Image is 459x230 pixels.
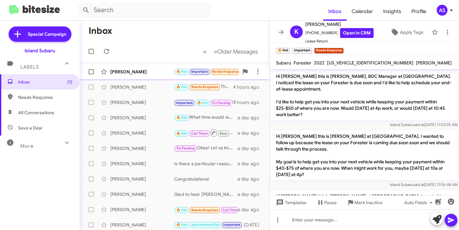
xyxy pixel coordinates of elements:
span: 2022 [314,60,324,66]
div: [PERSON_NAME] [110,191,174,197]
span: Island Subaru [DATE] 11:06:48 AM [390,182,458,187]
span: More [20,143,33,149]
div: [PERSON_NAME] [110,84,174,90]
small: Important [292,48,311,54]
span: Forester [294,60,311,66]
div: [PERSON_NAME] [110,69,174,75]
div: [PERSON_NAME] [110,99,174,106]
div: [DATE] [244,222,264,228]
small: Needs Response [314,48,344,54]
div: AS [437,5,448,16]
span: Needs Response [191,85,218,89]
span: 🔥 Hot [176,70,187,74]
div: a day ago [237,206,264,213]
span: « [203,48,207,56]
div: No problem! Just let me know when you're ready to reschedule. Looking forward to hearing from you! [174,221,244,228]
span: said at [413,122,424,127]
div: Good Morning [PERSON_NAME]! I wanted to follow up with you and see if had some time to stop by ou... [174,129,237,137]
button: Auto Fields [399,197,440,208]
span: 🔥 Hot [176,115,187,120]
div: [PERSON_NAME] [110,145,174,152]
span: Inbox [18,79,72,85]
span: Island Subaru [DATE] 11:02:05 AM [390,122,458,127]
div: [PERSON_NAME] [110,160,174,167]
span: Needs Response [18,94,72,100]
span: Labels [20,64,39,70]
div: [PERSON_NAME] [110,115,174,121]
button: Next [210,45,262,58]
div: What time would work best for you? [174,114,237,121]
input: Search [77,3,211,18]
div: a day ago [237,191,264,197]
span: Save a Deal [18,125,42,131]
span: Apply Tags [400,26,423,38]
div: [PERSON_NAME] [110,206,174,213]
div: a day ago [237,176,264,182]
p: Hi [PERSON_NAME] this is [PERSON_NAME], BDC Manager at [GEOGRAPHIC_DATA]. I noticed the lease on ... [271,70,458,120]
span: K [294,27,299,37]
span: 🔥 Hot [176,85,187,89]
span: Needs Response [212,70,239,74]
a: Profile [406,2,431,21]
span: Needs Response [191,208,218,212]
span: Special Campaign [28,31,66,37]
span: Stop [220,131,227,136]
div: [PERSON_NAME] [110,176,174,182]
nav: Page navigation example [200,45,262,58]
div: Okay! Let us know how it goes! [174,145,237,152]
span: » [214,48,217,56]
button: Mark Inactive [342,197,388,208]
span: Templates [275,197,306,208]
span: 🔥 Hot [176,208,187,212]
h1: Inbox [89,26,112,36]
p: Hi [PERSON_NAME] this is [PERSON_NAME] at [GEOGRAPHIC_DATA]. I wanted to follow up because the le... [271,130,458,180]
span: Lease Return [305,38,374,44]
div: Is there a particular reason why? [174,160,237,167]
span: [PERSON_NAME] [305,20,374,28]
div: Inbound Call [174,98,231,106]
span: (1) [67,79,72,85]
span: Pause [324,197,337,208]
span: Important [176,101,193,105]
div: [DATE] please [174,68,239,75]
div: 4 hours ago [233,84,264,90]
span: Subaru [276,60,291,66]
button: AS [431,5,452,16]
a: Open in CRM [340,28,374,38]
a: Insights [378,2,406,21]
div: a day ago [237,115,264,121]
button: Templates [270,197,311,208]
span: Try Pausing [176,146,195,150]
span: Important [223,223,240,227]
small: 🔥 Hot [276,48,290,54]
span: 🔥 Hot [176,131,187,136]
span: Auto Fields [404,197,435,208]
span: [PERSON_NAME] [416,60,452,66]
div: Island Subaru [25,48,55,54]
div: 18 hours ago [231,99,264,106]
div: Inbound Call [174,205,237,213]
span: [US_VEHICLE_IDENTIFICATION_NUMBER] [327,60,413,66]
span: All Conversations [18,109,54,116]
span: Important [191,70,208,74]
span: [PHONE_NUMBER] [305,28,374,38]
button: Pause [311,197,342,208]
button: Apply Tags [385,26,428,38]
span: 🔥 Hot [197,101,208,105]
div: a day ago [237,130,264,136]
span: 🔥 Hot [176,223,187,227]
div: Glad to hear [PERSON_NAME], thank you! [174,191,237,197]
div: Congratulations! [174,176,237,182]
span: Call Them [191,131,208,136]
span: Inbox [323,2,346,21]
span: Mark Inactive [354,197,382,208]
div: [PERSON_NAME] [110,130,174,136]
span: Appointment Set [191,223,219,227]
button: Previous [199,45,210,58]
div: a day ago [237,160,264,167]
a: Calendar [346,2,378,21]
span: Older Messages [217,48,258,55]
